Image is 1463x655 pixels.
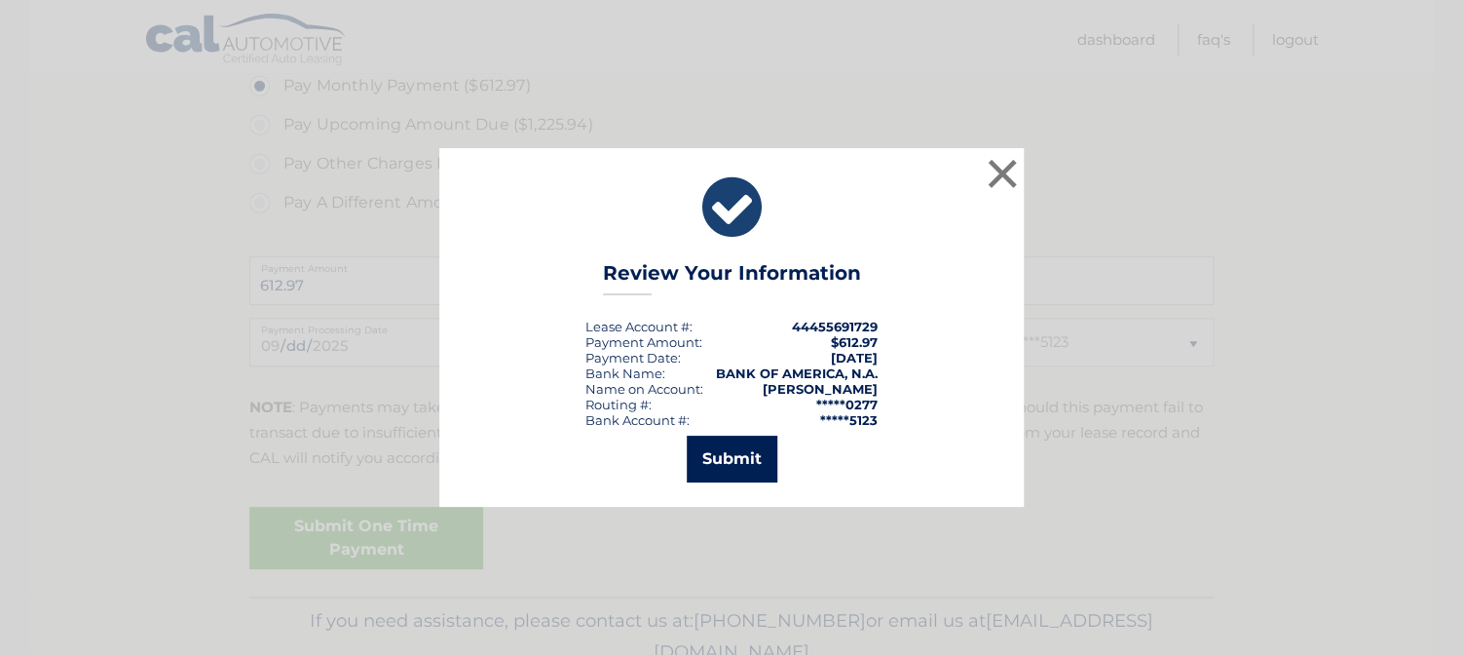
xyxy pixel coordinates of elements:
[585,381,703,397] div: Name on Account:
[687,436,777,482] button: Submit
[585,397,652,412] div: Routing #:
[585,334,702,350] div: Payment Amount:
[585,350,678,366] span: Payment Date
[831,334,878,350] span: $612.97
[983,154,1022,193] button: ×
[585,350,681,366] div: :
[792,319,878,334] strong: 44455691729
[585,412,690,428] div: Bank Account #:
[585,366,665,381] div: Bank Name:
[585,319,693,334] div: Lease Account #:
[831,350,878,366] span: [DATE]
[716,366,878,381] strong: BANK OF AMERICA, N.A.
[763,381,878,397] strong: [PERSON_NAME]
[603,261,861,295] h3: Review Your Information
